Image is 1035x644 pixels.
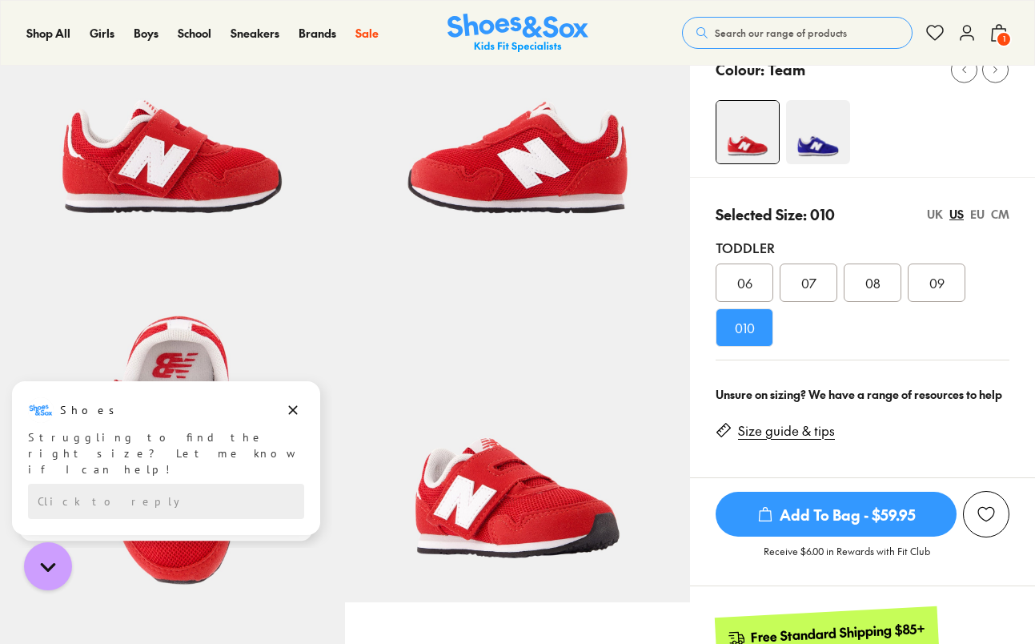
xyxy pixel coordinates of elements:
[963,491,1009,537] button: Add to Wishlist
[716,58,764,80] p: Colour:
[764,544,930,573] p: Receive $6.00 in Rewards with Fit Club
[716,203,835,225] p: Selected Size: 010
[929,273,945,292] span: 09
[865,273,881,292] span: 08
[682,17,913,49] button: Search our range of products
[282,62,304,84] button: Dismiss campaign
[716,492,957,537] span: Add To Bag - $59.95
[447,14,588,53] img: SNS_Logo_Responsive.svg
[12,44,320,198] div: Campaign message
[737,273,752,292] span: 06
[991,206,1009,223] div: CM
[738,422,835,440] a: Size guide & tips
[178,25,211,42] a: School
[786,100,850,164] img: 4-551781_1
[447,14,588,53] a: Shoes & Sox
[801,273,816,292] span: 07
[178,25,211,41] span: School
[989,15,1009,50] button: 1
[231,25,279,41] span: Sneakers
[996,31,1012,47] span: 1
[299,25,336,41] span: Brands
[134,25,158,42] a: Boys
[134,25,158,41] span: Boys
[355,25,379,41] span: Sale
[716,238,1009,257] div: Toddler
[345,257,690,602] img: 7-551790_1
[970,206,985,223] div: EU
[299,25,336,42] a: Brands
[715,26,847,40] span: Search our range of products
[355,25,379,42] a: Sale
[28,60,54,86] img: Shoes logo
[90,25,114,42] a: Girls
[716,386,1009,403] div: Unsure on sizing? We have a range of resources to help
[28,147,304,182] div: Reply to the campaigns
[26,25,70,41] span: Shop All
[26,25,70,42] a: Shop All
[735,318,755,337] span: 010
[28,92,304,140] div: Struggling to find the right size? Let me know if I can help!
[12,60,320,140] div: Message from Shoes. Struggling to find the right size? Let me know if I can help!
[716,101,779,163] img: 4-551787_1
[927,206,943,223] div: UK
[60,65,123,81] h3: Shoes
[90,25,114,41] span: Girls
[949,206,964,223] div: US
[768,58,805,80] p: Team
[16,537,80,596] iframe: Gorgias live chat messenger
[231,25,279,42] a: Sneakers
[716,491,957,537] button: Add To Bag - $59.95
